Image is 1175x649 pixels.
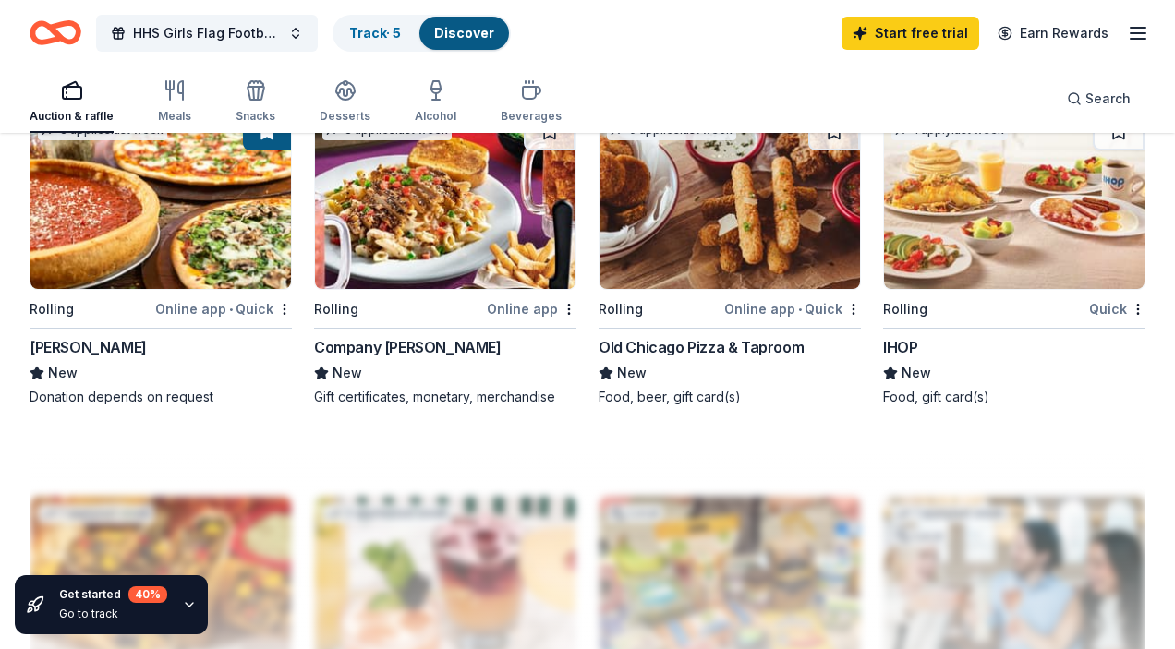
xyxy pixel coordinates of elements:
[96,15,318,52] button: HHS Girls Flag Football Team Feed- [DATE]
[30,11,81,54] a: Home
[798,302,802,317] span: •
[1089,297,1145,320] div: Quick
[236,109,275,124] div: Snacks
[48,362,78,384] span: New
[314,298,358,320] div: Rolling
[842,17,979,50] a: Start free trial
[30,72,114,133] button: Auction & raffle
[883,298,927,320] div: Rolling
[158,72,191,133] button: Meals
[599,298,643,320] div: Rolling
[1085,88,1131,110] span: Search
[415,109,456,124] div: Alcohol
[320,72,370,133] button: Desserts
[236,72,275,133] button: Snacks
[59,607,167,621] div: Go to track
[349,25,401,41] a: Track· 5
[30,298,74,320] div: Rolling
[902,362,931,384] span: New
[434,25,494,41] a: Discover
[724,297,861,320] div: Online app Quick
[1052,80,1145,117] button: Search
[415,72,456,133] button: Alcohol
[884,114,1145,289] img: Image for IHOP
[30,113,292,406] a: Image for Giordano's3 applieslast weekRollingOnline app•Quick[PERSON_NAME]NewDonation depends on ...
[30,388,292,406] div: Donation depends on request
[333,15,511,52] button: Track· 5Discover
[229,302,233,317] span: •
[315,114,575,289] img: Image for Company Brinker
[158,109,191,124] div: Meals
[30,109,114,124] div: Auction & raffle
[883,113,1145,406] a: Image for IHOP1 applylast weekRollingQuickIHOPNewFood, gift card(s)
[30,336,147,358] div: [PERSON_NAME]
[617,362,647,384] span: New
[333,362,362,384] span: New
[883,388,1145,406] div: Food, gift card(s)
[155,297,292,320] div: Online app Quick
[599,336,804,358] div: Old Chicago Pizza & Taproom
[600,114,860,289] img: Image for Old Chicago Pizza & Taproom
[133,22,281,44] span: HHS Girls Flag Football Team Feed- [DATE]
[883,336,917,358] div: IHOP
[599,113,861,406] a: Image for Old Chicago Pizza & Taproom6 applieslast weekRollingOnline app•QuickOld Chicago Pizza &...
[487,297,576,320] div: Online app
[320,109,370,124] div: Desserts
[59,586,167,603] div: Get started
[501,109,562,124] div: Beverages
[314,388,576,406] div: Gift certificates, monetary, merchandise
[314,113,576,406] a: Image for Company Brinker3 applieslast weekRollingOnline appCompany [PERSON_NAME]NewGift certific...
[30,114,291,289] img: Image for Giordano's
[128,586,167,603] div: 40 %
[987,17,1120,50] a: Earn Rewards
[599,388,861,406] div: Food, beer, gift card(s)
[501,72,562,133] button: Beverages
[314,336,502,358] div: Company [PERSON_NAME]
